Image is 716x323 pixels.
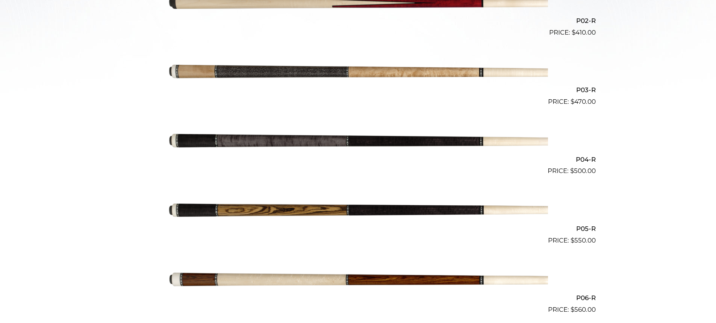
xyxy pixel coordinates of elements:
a: P04-R $500.00 [121,110,596,176]
h2: P06-R [121,291,596,305]
span: $ [570,167,574,174]
bdi: 550.00 [571,237,596,244]
bdi: 560.00 [571,306,596,313]
h2: P03-R [121,83,596,97]
span: $ [571,237,574,244]
img: P05-R [168,179,548,242]
img: P03-R [168,41,548,104]
span: $ [571,98,574,105]
bdi: 500.00 [570,167,596,174]
span: $ [572,29,575,36]
a: P05-R $550.00 [121,179,596,245]
h2: P05-R [121,221,596,235]
a: P03-R $470.00 [121,41,596,107]
h2: P02-R [121,14,596,27]
img: P06-R [168,249,548,312]
bdi: 470.00 [571,98,596,105]
bdi: 410.00 [572,29,596,36]
a: P06-R $560.00 [121,249,596,315]
span: $ [571,306,574,313]
h2: P04-R [121,152,596,166]
img: P04-R [168,110,548,173]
